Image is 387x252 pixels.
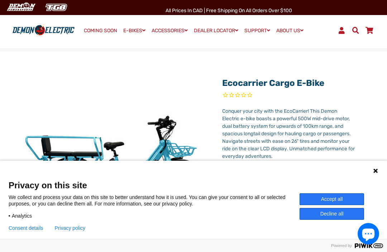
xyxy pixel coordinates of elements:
span: Privacy on this site [9,180,378,190]
a: SUPPORT [242,25,273,36]
a: Privacy policy [55,225,86,231]
a: COMING SOON [81,26,120,36]
div: Conquer your city with the EcoCarrier! This Demon Electric e-bike boasts a powerful 500W mid-driv... [222,107,355,160]
a: E-BIKES [121,25,148,36]
button: Accept all [300,193,364,205]
a: Ecocarrier Cargo E-Bike [222,78,324,88]
button: Consent details [9,225,43,231]
a: DEALER LOCATOR [191,25,241,36]
button: Decline all [300,208,364,220]
span: Analytics [12,213,32,219]
span: All Prices in CAD | Free shipping on all orders over $100 [166,8,292,14]
inbox-online-store-chat: Shopify online store chat [355,223,381,246]
span: Powered by [328,243,355,248]
a: ACCESSORIES [149,25,190,36]
span: Rated 0.0 out of 5 stars 0 reviews [222,92,355,100]
img: Demon Electric logo [11,24,76,37]
img: TGB Canada [42,1,71,13]
a: ABOUT US [274,25,306,36]
p: We collect and process your data on this site to better understand how it is used. You can give y... [9,194,300,207]
img: Demon Electric [4,1,38,13]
